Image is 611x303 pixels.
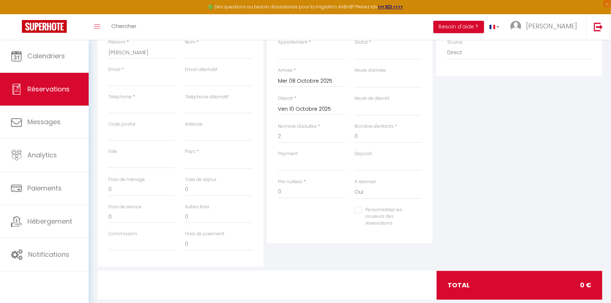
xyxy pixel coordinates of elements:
span: Hébergement [27,217,72,226]
label: Payment [278,150,298,157]
label: Ville [108,148,117,155]
label: Nombre d'enfants [355,123,394,130]
img: Super Booking [22,20,67,33]
label: Frais de paiement [185,231,224,237]
div: total [437,271,602,299]
label: Adresse [185,121,202,128]
label: Téléphone [108,94,132,101]
label: Arrivée [278,67,293,74]
label: Autres frais [185,204,209,210]
label: A relancer [355,178,376,185]
a: ... [PERSON_NAME] [505,14,586,40]
span: [PERSON_NAME] [526,21,577,31]
label: Heure d'arrivée [355,67,386,74]
label: Frais de service [108,204,142,210]
a: Chercher [106,14,142,40]
span: Calendriers [27,51,65,60]
span: Messages [27,117,61,126]
label: Taxe de séjour [185,176,216,183]
label: Commission [108,231,137,237]
span: 0 € [580,280,591,290]
label: Email [108,66,120,73]
label: Nombre d'adultes [278,123,317,130]
label: Nom [185,39,196,46]
label: Frais de ménage [108,176,145,183]
span: Chercher [111,22,136,30]
label: Pays [185,148,196,155]
label: Source [447,39,463,46]
button: Besoin d'aide ? [433,21,484,33]
label: Appartement [278,39,308,46]
span: Notifications [28,250,69,259]
label: Code postal [108,121,135,128]
img: logout [594,22,603,31]
span: Réservations [27,84,70,94]
label: Deposit [355,150,372,157]
a: >>> ICI <<<< [378,4,403,10]
label: Prix nuitées [278,178,302,185]
label: Départ [278,95,293,102]
label: Statut [355,39,368,46]
span: Analytics [27,150,57,160]
img: ... [510,21,521,32]
label: Email alternatif [185,66,217,73]
label: Personnaliser les couleurs des réservations [362,206,413,227]
label: Prénom [108,39,125,46]
label: Heure de départ [355,95,389,102]
label: Téléphone alternatif [185,94,229,101]
span: Paiements [27,184,62,193]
